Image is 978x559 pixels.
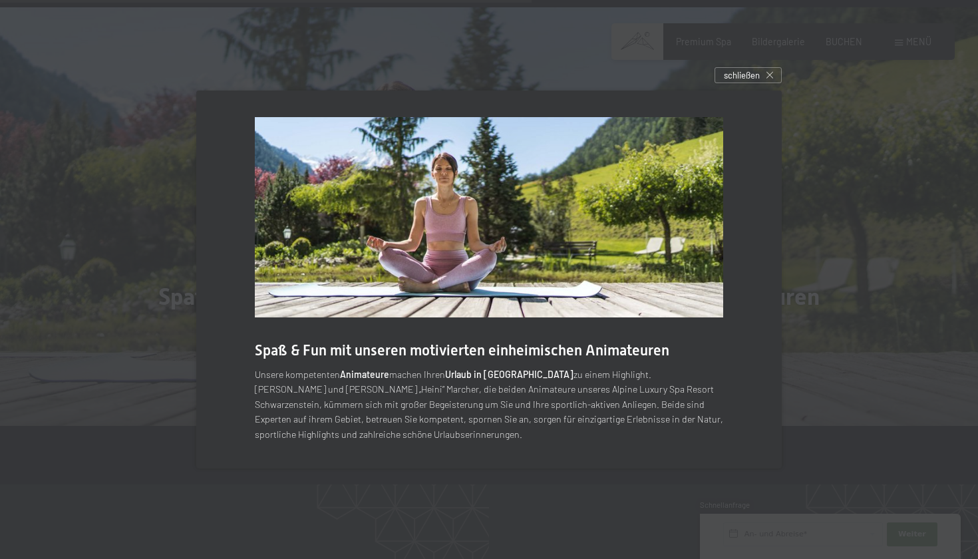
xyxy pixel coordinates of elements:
p: Unsere kompetenten machen Ihren zu einem Highlight. [PERSON_NAME] und [PERSON_NAME] „Heini“ March... [255,367,723,443]
span: schließen [724,69,760,81]
img: Aktivurlaub im Wellnesshotel - Hotel mit Fitnessstudio - Yogaraum [255,117,723,317]
strong: Urlaub in [GEOGRAPHIC_DATA] [445,369,573,380]
span: Spaß & Fun mit unseren motivierten einheimischen Animateuren [255,342,669,359]
strong: Animateure [340,369,389,380]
